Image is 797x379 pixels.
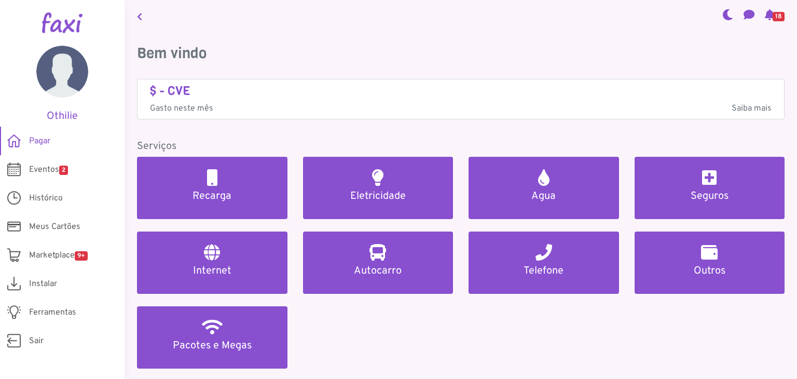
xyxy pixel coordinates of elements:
h5: Pacotes e Megas [149,340,275,352]
h5: Agua [481,190,607,202]
h5: Outros [647,265,773,277]
a: Agua [469,157,619,219]
a: Recarga [137,157,287,219]
a: Outros [635,232,785,294]
a: Pacotes e Megas [137,306,287,369]
h5: Internet [149,265,275,277]
span: 2 [59,166,68,175]
span: Ferramentas [29,306,76,319]
a: Seguros [635,157,785,219]
h5: Othilie [16,110,109,123]
span: 18 [773,12,785,21]
span: Histórico [29,192,63,205]
h3: Bem vindo [137,45,785,62]
h5: Telefone [481,265,607,277]
h5: Serviços [137,140,785,153]
a: Autocarro [303,232,454,294]
a: Internet [137,232,287,294]
span: Instalar [29,278,57,290]
span: Marketplace [29,249,88,262]
h5: Seguros [647,190,773,202]
h5: Recarga [149,190,275,202]
span: Meus Cartões [29,221,80,233]
p: Gasto neste mês [150,102,772,115]
span: Saiba mais [732,102,772,115]
span: Pagar [29,135,50,147]
span: 9+ [75,251,88,261]
h5: Autocarro [315,265,441,277]
span: Eventos [29,164,68,176]
a: Eletricidade [303,157,454,219]
a: Telefone [469,232,619,294]
h5: Eletricidade [315,190,441,202]
h4: $ - CVE [150,84,772,99]
a: Othilie [16,46,109,123]
span: Sair [29,335,44,347]
a: $ - CVE Gasto neste mêsSaiba mais [150,84,772,115]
